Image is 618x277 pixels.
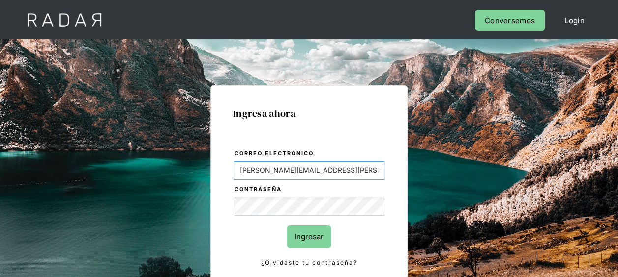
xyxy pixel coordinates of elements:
label: Correo electrónico [235,149,384,159]
form: Login Form [233,148,385,268]
a: ¿Olvidaste tu contraseña? [234,257,384,268]
label: Contraseña [235,185,384,194]
h1: Ingresa ahora [233,108,385,119]
a: Conversemos [475,10,545,31]
input: bruce@wayne.com [234,161,384,180]
input: Ingresar [287,225,331,248]
a: Login [555,10,594,31]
